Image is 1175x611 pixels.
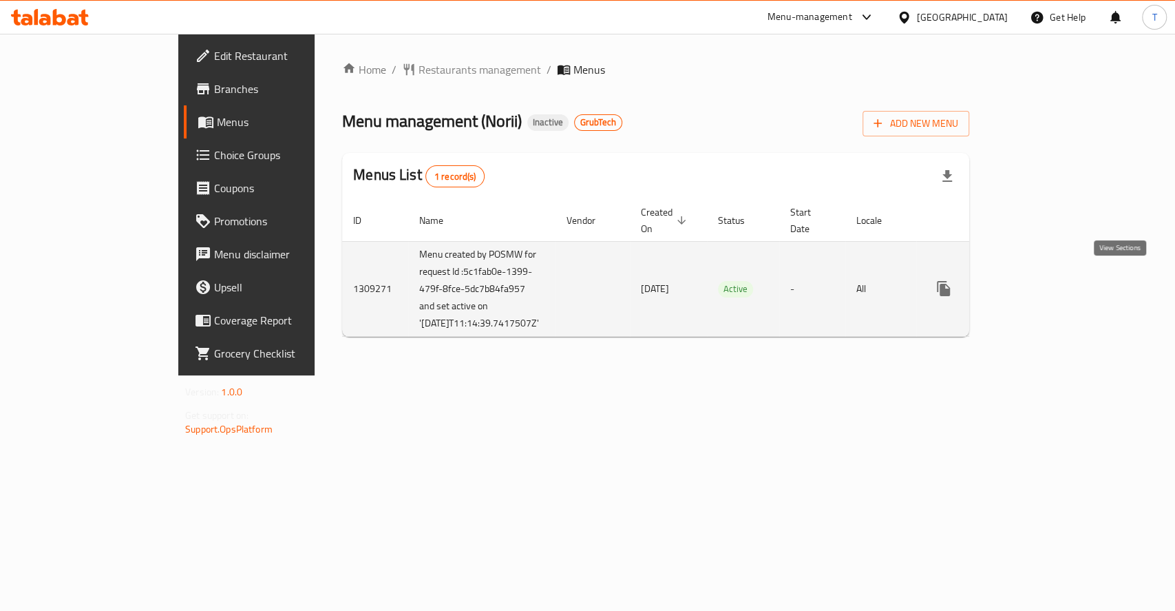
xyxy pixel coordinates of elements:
[214,81,363,97] span: Branches
[768,9,852,25] div: Menu-management
[790,204,829,237] span: Start Date
[214,312,363,329] span: Coverage Report
[402,61,541,78] a: Restaurants management
[184,172,374,205] a: Coupons
[184,138,374,172] a: Choice Groups
[931,160,964,193] div: Export file
[547,61,551,78] li: /
[575,116,622,128] span: GrubTech
[718,212,763,229] span: Status
[185,420,273,438] a: Support.OpsPlatform
[527,114,569,131] div: Inactive
[184,304,374,337] a: Coverage Report
[527,116,569,128] span: Inactive
[862,111,969,136] button: Add New Menu
[214,147,363,163] span: Choice Groups
[353,212,379,229] span: ID
[353,165,485,187] h2: Menus List
[392,61,396,78] li: /
[641,280,669,298] span: [DATE]
[1152,10,1156,25] span: T
[342,241,408,336] td: 1309271
[184,72,374,105] a: Branches
[425,165,485,187] div: Total records count
[845,241,916,336] td: All
[214,213,363,229] span: Promotions
[874,115,958,132] span: Add New Menu
[214,48,363,64] span: Edit Restaurant
[718,281,753,297] span: Active
[779,241,845,336] td: -
[185,383,219,401] span: Version:
[221,383,242,401] span: 1.0.0
[214,279,363,296] span: Upsell
[408,241,555,336] td: Menu created by POSMW for request Id :5c1fab0e-1399-479f-8fce-5dc7b84fa957 and set active on '[DA...
[217,114,363,130] span: Menus
[184,105,374,138] a: Menus
[184,205,374,238] a: Promotions
[214,345,363,362] span: Grocery Checklist
[419,212,461,229] span: Name
[856,212,900,229] span: Locale
[342,61,969,78] nav: breadcrumb
[573,61,605,78] span: Menus
[419,61,541,78] span: Restaurants management
[426,170,485,183] span: 1 record(s)
[641,204,690,237] span: Created On
[214,180,363,196] span: Coupons
[214,246,363,262] span: Menu disclaimer
[567,212,613,229] span: Vendor
[917,10,1008,25] div: [GEOGRAPHIC_DATA]
[916,200,1070,242] th: Actions
[184,39,374,72] a: Edit Restaurant
[184,271,374,304] a: Upsell
[927,272,960,305] button: more
[342,200,1070,337] table: enhanced table
[342,105,522,136] span: Menu management ( Norii )
[184,238,374,271] a: Menu disclaimer
[184,337,374,370] a: Grocery Checklist
[185,406,248,424] span: Get support on:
